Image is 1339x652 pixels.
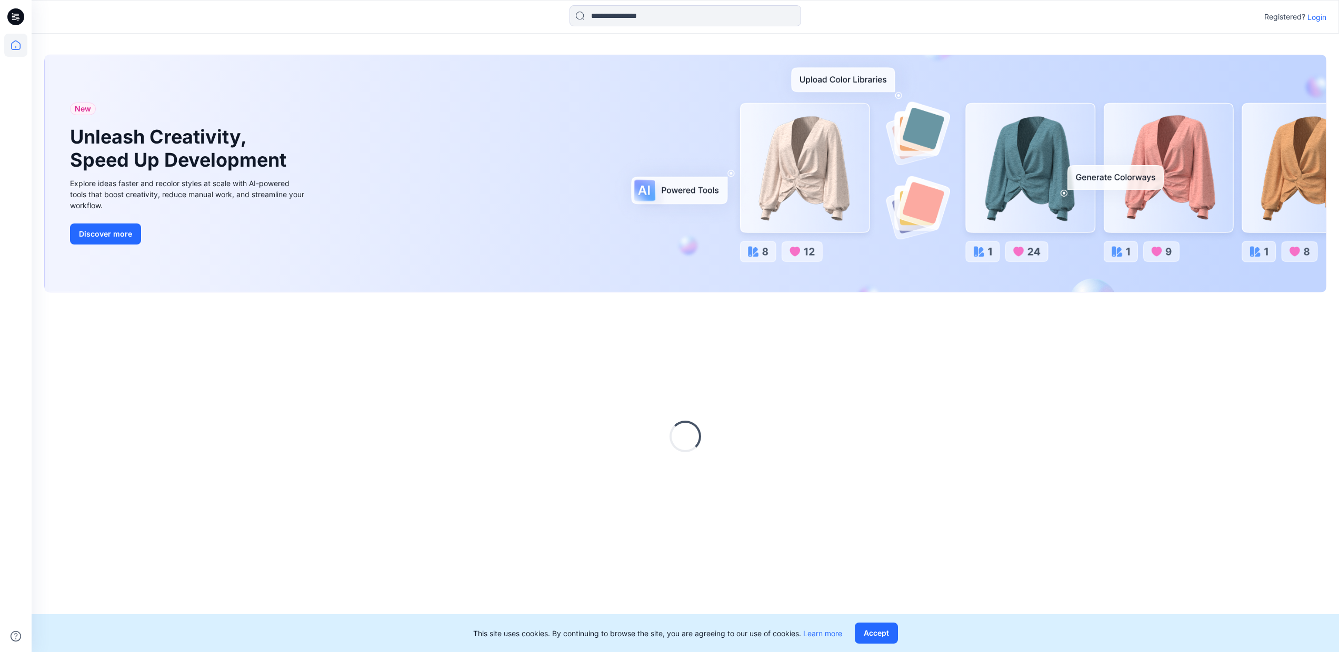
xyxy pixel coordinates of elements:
[70,223,141,244] button: Discover more
[70,223,307,244] a: Discover more
[473,628,842,639] p: This site uses cookies. By continuing to browse the site, you are agreeing to our use of cookies.
[70,126,291,171] h1: Unleash Creativity, Speed Up Development
[1264,11,1305,23] p: Registered?
[803,629,842,638] a: Learn more
[75,103,91,115] span: New
[1307,12,1326,23] p: Login
[70,178,307,211] div: Explore ideas faster and recolor styles at scale with AI-powered tools that boost creativity, red...
[855,623,898,644] button: Accept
